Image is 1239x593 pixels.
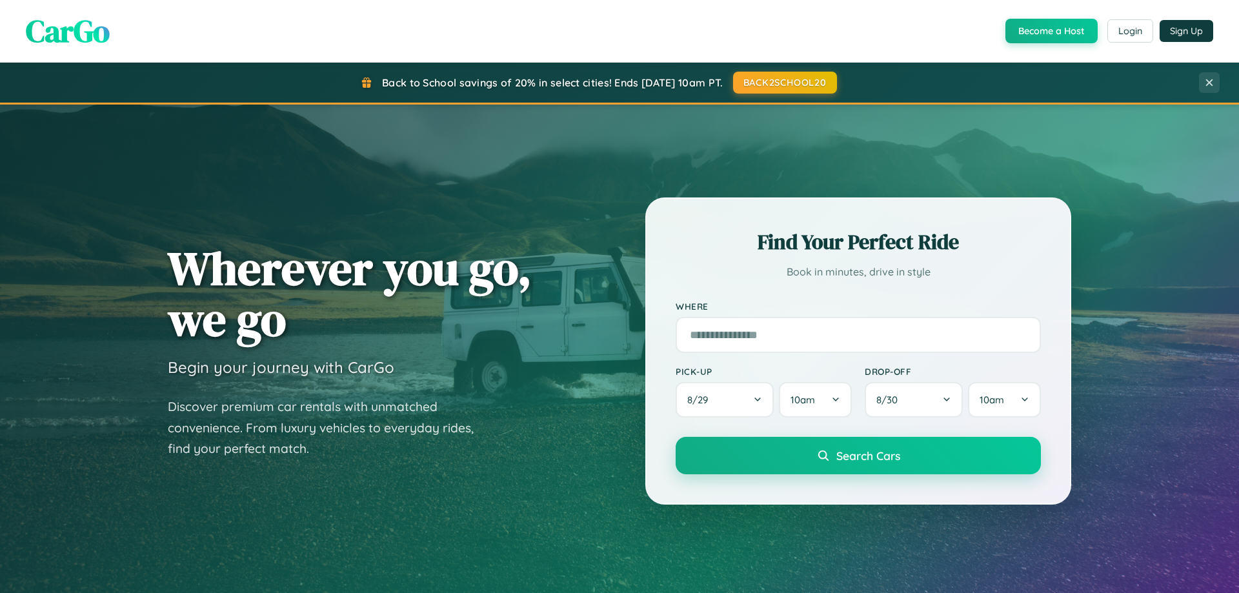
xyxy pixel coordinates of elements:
label: Drop-off [865,366,1041,377]
p: Book in minutes, drive in style [676,263,1041,281]
button: 10am [968,382,1041,417]
span: Back to School savings of 20% in select cities! Ends [DATE] 10am PT. [382,76,723,89]
h1: Wherever you go, we go [168,243,532,345]
button: 8/30 [865,382,963,417]
button: Search Cars [676,437,1041,474]
button: Become a Host [1005,19,1098,43]
span: 8 / 29 [687,394,714,406]
h2: Find Your Perfect Ride [676,228,1041,256]
span: 10am [980,394,1004,406]
button: 8/29 [676,382,774,417]
button: Sign Up [1160,20,1213,42]
button: Login [1107,19,1153,43]
span: 8 / 30 [876,394,904,406]
span: Search Cars [836,448,900,463]
label: Pick-up [676,366,852,377]
h3: Begin your journey with CarGo [168,357,394,377]
span: CarGo [26,10,110,52]
button: 10am [779,382,852,417]
span: 10am [791,394,815,406]
label: Where [676,301,1041,312]
p: Discover premium car rentals with unmatched convenience. From luxury vehicles to everyday rides, ... [168,396,490,459]
button: BACK2SCHOOL20 [733,72,837,94]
